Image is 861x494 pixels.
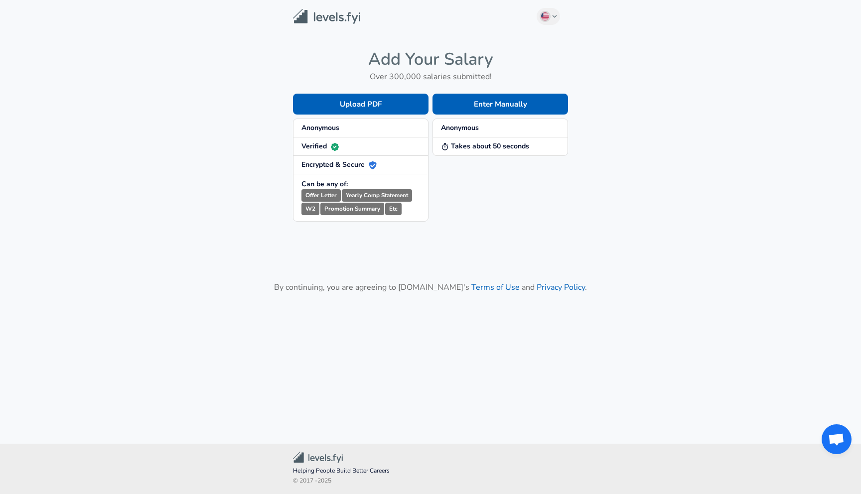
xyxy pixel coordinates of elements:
[432,94,568,115] button: Enter Manually
[320,203,384,215] small: Promotion Summary
[293,70,568,84] h6: Over 300,000 salaries submitted!
[293,466,568,476] span: Helping People Build Better Careers
[471,282,520,293] a: Terms of Use
[293,94,429,115] button: Upload PDF
[537,8,561,25] button: English (US)
[301,141,339,151] strong: Verified
[301,179,348,189] strong: Can be any of:
[441,123,479,132] strong: Anonymous
[537,282,585,293] a: Privacy Policy
[301,203,319,215] small: W2
[385,203,402,215] small: Etc
[293,476,568,486] span: © 2017 - 2025
[301,189,341,202] small: Offer Letter
[441,141,529,151] strong: Takes about 50 seconds
[541,12,549,20] img: English (US)
[293,452,343,463] img: Levels.fyi Community
[293,49,568,70] h4: Add Your Salary
[301,123,339,132] strong: Anonymous
[342,189,412,202] small: Yearly Comp Statement
[293,9,360,24] img: Levels.fyi
[301,160,377,169] strong: Encrypted & Secure
[822,424,852,454] div: Open chat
